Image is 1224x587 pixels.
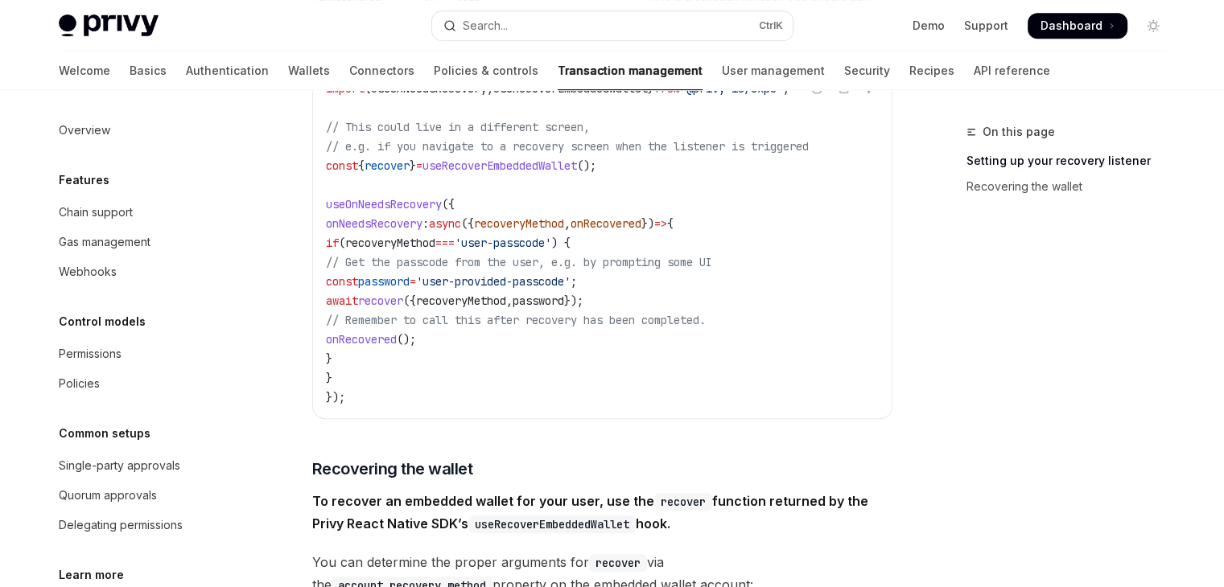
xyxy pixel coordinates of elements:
span: } [326,351,332,366]
span: (); [397,332,416,347]
div: Policies [59,374,100,393]
span: === [435,236,455,250]
span: ; [571,274,577,289]
img: light logo [59,14,159,37]
span: useOnNeedsRecovery [326,197,442,211]
a: Policies & controls [434,51,538,90]
div: Webhooks [59,262,117,281]
div: Delegating permissions [59,515,183,535]
span: : [422,216,429,231]
span: { [358,158,365,173]
span: ( [339,236,345,250]
span: const [326,274,358,289]
span: onRecovered [326,332,397,347]
span: ({ [442,197,455,211]
a: Single-party approvals [46,451,252,480]
strong: To recover an embedded wallet for your user, use the function returned by the Privy React Native ... [312,493,868,532]
span: ) { [551,236,571,250]
span: Ctrl K [759,19,783,32]
span: ({ [461,216,474,231]
span: => [654,216,667,231]
a: Demo [913,18,945,34]
a: Basics [130,51,167,90]
div: Quorum approvals [59,486,157,505]
span: Recovering the wallet [312,458,473,480]
a: Quorum approvals [46,481,252,510]
a: Policies [46,369,252,398]
span: const [326,158,358,173]
span: (); [577,158,596,173]
a: Dashboard [1028,13,1127,39]
span: password [513,293,564,308]
span: // This could live in a different screen, [326,120,590,134]
a: Support [964,18,1008,34]
span: 'user-provided-passcode' [416,274,571,289]
button: Toggle dark mode [1140,13,1166,39]
div: Single-party approvals [59,456,180,475]
span: { [667,216,674,231]
span: 'user-passcode' [455,236,551,250]
span: async [429,216,461,231]
a: Delegating permissions [46,511,252,540]
a: Gas management [46,228,252,257]
button: Open search [432,11,793,40]
a: Overview [46,116,252,145]
span: On this page [983,122,1055,142]
div: Overview [59,121,110,140]
a: Setting up your recovery listener [966,148,1179,174]
a: Recipes [909,51,954,90]
span: recoveryMethod [416,293,506,308]
a: Webhooks [46,257,252,286]
h5: Control models [59,312,146,331]
h5: Learn more [59,565,124,585]
a: Transaction management [558,51,703,90]
span: } [410,158,416,173]
span: }) [641,216,654,231]
a: API reference [974,51,1050,90]
a: Wallets [288,51,330,90]
span: // e.g. if you navigate to a recovery screen when the listener is triggered [326,139,809,154]
span: } [326,371,332,385]
span: }); [564,293,583,308]
a: Welcome [59,51,110,90]
a: Recovering the wallet [966,174,1179,199]
span: ({ [403,293,416,308]
a: Permissions [46,339,252,368]
span: Dashboard [1041,18,1102,34]
code: recover [654,493,712,511]
a: Authentication [186,51,269,90]
span: = [410,274,416,289]
a: Chain support [46,198,252,227]
span: // Get the passcode from the user, e.g. by prompting some UI [326,255,712,269]
span: await [326,293,358,308]
span: // Remember to call this after recovery has been completed. [326,313,706,327]
span: onNeedsRecovery [326,216,422,231]
a: User management [722,51,825,90]
a: Connectors [349,51,414,90]
span: }); [326,390,345,404]
div: Gas management [59,232,150,252]
span: password [358,274,410,289]
span: onRecovered [571,216,641,231]
span: recover [365,158,410,173]
span: if [326,236,339,250]
span: recoveryMethod [345,236,435,250]
a: Security [844,51,890,90]
div: Chain support [59,203,133,222]
div: Permissions [59,344,122,363]
code: useRecoverEmbeddedWallet [468,515,636,533]
span: = [416,158,422,173]
span: recover [358,293,403,308]
span: , [506,293,513,308]
span: recoveryMethod [474,216,564,231]
span: , [564,216,571,231]
span: useRecoverEmbeddedWallet [422,158,577,173]
h5: Common setups [59,424,150,443]
div: Search... [463,16,508,35]
h5: Features [59,170,109,190]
